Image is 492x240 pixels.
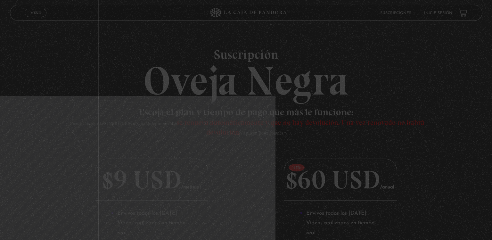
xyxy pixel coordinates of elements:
[95,159,208,201] p: $9 USD
[380,185,394,190] span: /anual
[181,185,201,190] span: /mensual
[57,107,435,136] h3: Escoja el plan y tiempo de pago que más le funcione:
[68,121,424,136] span: * Puede cancelar la SUSCRIPCIÓN en cualquier momento, - Aplican Restricciones *
[10,48,482,101] h2: Oveja Negra
[459,8,467,17] a: View your shopping cart
[300,209,381,238] li: Envivos todos los [DATE] Videos realizados en tiempo real.
[424,11,452,15] a: Inicie sesión
[111,209,192,238] li: Envivos todos los [DATE] Videos realizados en tiempo real.
[28,16,43,21] span: Cerrar
[30,11,41,15] span: Menu
[10,48,482,61] span: Suscripción
[177,118,424,137] span: se renueva automáticamente y que no hay devolución. Una vez renovado no habrá devolución.
[380,11,411,15] a: Suscripciones
[284,159,397,201] p: $60 USD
